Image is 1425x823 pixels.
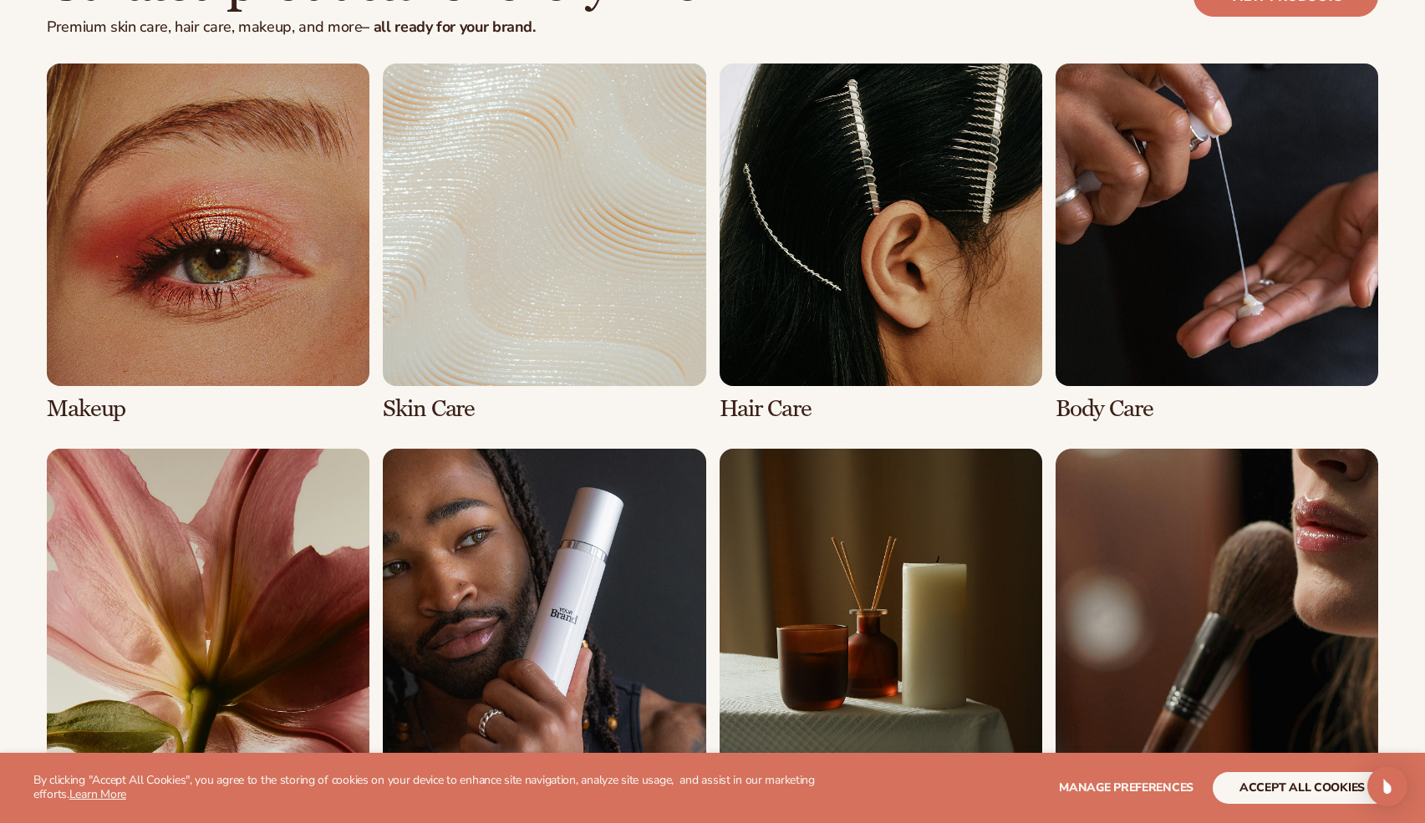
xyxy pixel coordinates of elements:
[47,18,697,37] p: Premium skin care, hair care, makeup, and more
[47,449,369,807] div: 5 / 8
[383,449,705,807] div: 6 / 8
[720,396,1042,422] h3: Hair Care
[362,17,535,37] strong: – all ready for your brand.
[1367,766,1407,806] div: Open Intercom Messenger
[1056,449,1378,807] div: 8 / 8
[47,396,369,422] h3: Makeup
[383,396,705,422] h3: Skin Care
[33,774,839,802] p: By clicking "Accept All Cookies", you agree to the storing of cookies on your device to enhance s...
[1059,780,1193,795] span: Manage preferences
[47,64,369,422] div: 1 / 8
[720,64,1042,422] div: 3 / 8
[1059,772,1193,804] button: Manage preferences
[1213,772,1392,804] button: accept all cookies
[720,449,1042,807] div: 7 / 8
[383,64,705,422] div: 2 / 8
[1056,64,1378,422] div: 4 / 8
[1056,396,1378,422] h3: Body Care
[69,786,126,802] a: Learn More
